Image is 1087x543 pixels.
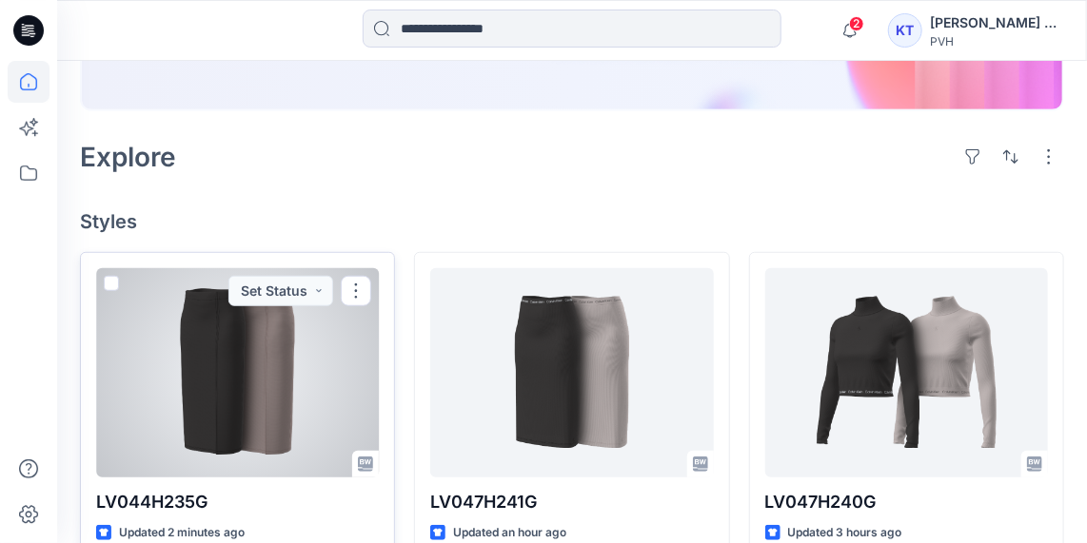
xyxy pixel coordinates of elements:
[96,489,379,515] p: LV044H235G
[96,268,379,477] a: LV044H235G
[930,11,1063,34] div: [PERSON_NAME] Top [PERSON_NAME] Top
[765,268,1048,477] a: LV047H240G
[80,142,176,172] h2: Explore
[430,489,713,515] p: LV047H241G
[119,523,245,543] p: Updated 2 minutes ago
[788,523,902,543] p: Updated 3 hours ago
[430,268,713,477] a: LV047H241G
[888,13,922,48] div: KT
[80,210,1064,233] h4: Styles
[849,16,864,31] span: 2
[765,489,1048,515] p: LV047H240G
[930,34,1063,48] div: PVH
[453,523,566,543] p: Updated an hour ago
